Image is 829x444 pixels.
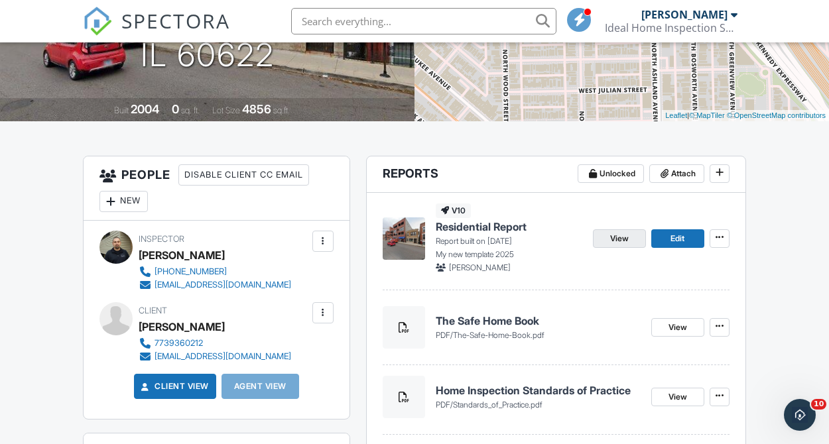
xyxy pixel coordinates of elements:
[139,234,184,244] span: Inspector
[242,102,271,116] div: 4856
[291,8,556,34] input: Search everything...
[121,7,230,34] span: SPECTORA
[83,7,112,36] img: The Best Home Inspection Software - Spectora
[139,380,209,393] a: Client View
[131,102,159,116] div: 2004
[727,111,826,119] a: © OpenStreetMap contributors
[641,8,728,21] div: [PERSON_NAME]
[212,105,240,115] span: Lot Size
[155,338,203,349] div: 7739360212
[139,278,291,292] a: [EMAIL_ADDRESS][DOMAIN_NAME]
[155,266,227,277] div: [PHONE_NUMBER]
[662,110,829,121] div: |
[139,350,291,363] a: [EMAIL_ADDRESS][DOMAIN_NAME]
[155,280,291,290] div: [EMAIL_ADDRESS][DOMAIN_NAME]
[178,164,309,186] div: Disable Client CC Email
[83,18,230,46] a: SPECTORA
[811,399,826,410] span: 10
[139,305,167,315] span: Client
[689,111,725,119] a: © MapTiler
[784,399,816,431] iframe: Intercom live chat
[139,265,291,278] a: [PHONE_NUMBER]
[172,102,179,116] div: 0
[181,105,200,115] span: sq. ft.
[99,191,148,212] div: New
[605,21,737,34] div: Ideal Home Inspection Services, LLC
[139,337,291,350] a: 7739360212
[273,105,290,115] span: sq.ft.
[139,317,225,337] div: [PERSON_NAME]
[139,245,225,265] div: [PERSON_NAME]
[114,105,129,115] span: Built
[665,111,687,119] a: Leaflet
[155,351,291,362] div: [EMAIL_ADDRESS][DOMAIN_NAME]
[84,156,350,221] h3: People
